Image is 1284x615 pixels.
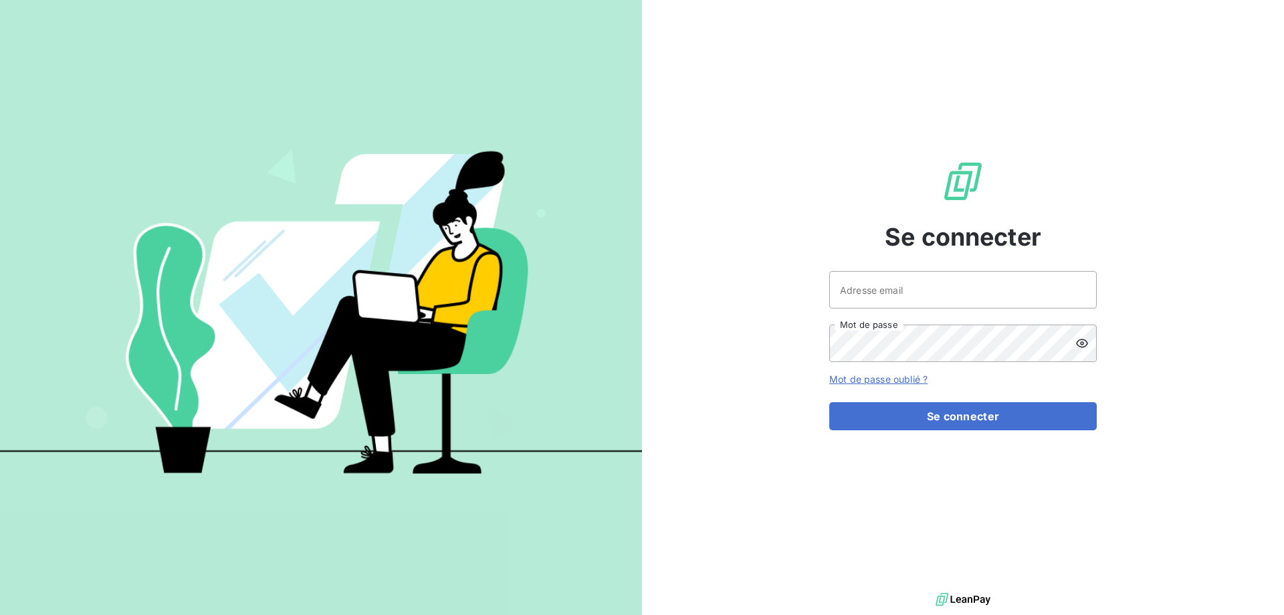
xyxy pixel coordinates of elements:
[829,402,1097,430] button: Se connecter
[829,271,1097,309] input: placeholder
[885,219,1041,255] span: Se connecter
[942,160,984,203] img: Logo LeanPay
[936,590,990,610] img: logo
[829,373,928,385] a: Mot de passe oublié ?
